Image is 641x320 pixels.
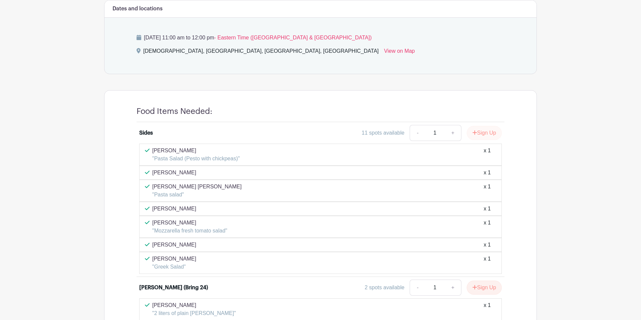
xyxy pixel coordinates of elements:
[152,227,227,235] p: "Mozzarella fresh tomato salad"
[362,129,404,137] div: 11 spots available
[484,301,491,317] div: x 1
[139,129,153,137] div: Sides
[214,35,372,40] span: - Eastern Time ([GEOGRAPHIC_DATA] & [GEOGRAPHIC_DATA])
[410,125,425,141] a: -
[152,147,240,155] p: [PERSON_NAME]
[152,219,227,227] p: [PERSON_NAME]
[137,34,504,42] p: [DATE] 11:00 am to 12:00 pm
[467,281,502,295] button: Sign Up
[484,169,491,177] div: x 1
[484,219,491,235] div: x 1
[152,191,242,199] p: "Pasta salad"
[139,284,208,292] div: [PERSON_NAME] (Bring 24)
[152,255,196,263] p: [PERSON_NAME]
[143,47,379,58] div: [DEMOGRAPHIC_DATA], [GEOGRAPHIC_DATA], [GEOGRAPHIC_DATA], [GEOGRAPHIC_DATA]
[484,241,491,249] div: x 1
[152,309,236,317] p: "2 liters of plain [PERSON_NAME]"
[410,280,425,296] a: -
[113,6,163,12] h6: Dates and locations
[152,205,196,213] p: [PERSON_NAME]
[152,263,196,271] p: "Greek Salad"
[365,284,404,292] div: 2 spots available
[484,255,491,271] div: x 1
[137,107,212,116] h4: Food Items Needed:
[484,205,491,213] div: x 1
[384,47,415,58] a: View on Map
[467,126,502,140] button: Sign Up
[484,183,491,199] div: x 1
[152,301,236,309] p: [PERSON_NAME]
[445,125,461,141] a: +
[445,280,461,296] a: +
[152,241,196,249] p: [PERSON_NAME]
[152,155,240,163] p: "Pasta Salad (Pesto with chickpeas)"
[152,169,196,177] p: [PERSON_NAME]
[152,183,242,191] p: [PERSON_NAME] [PERSON_NAME]
[484,147,491,163] div: x 1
